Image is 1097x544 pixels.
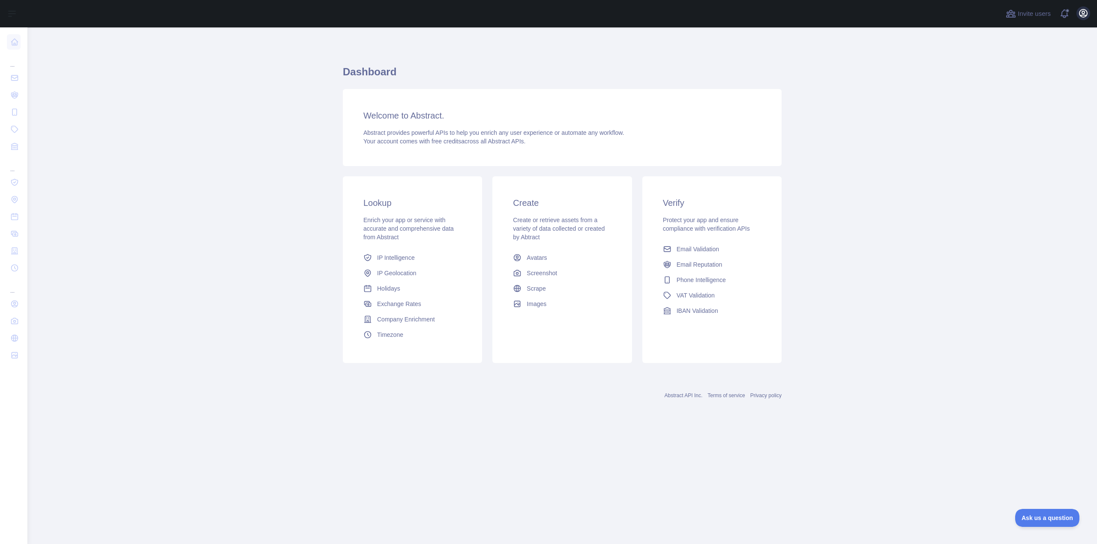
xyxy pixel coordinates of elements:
[7,51,21,68] div: ...
[663,217,750,232] span: Protect your app and ensure compliance with verification APIs
[432,138,461,145] span: free credits
[527,284,546,293] span: Scrape
[659,257,764,272] a: Email Reputation
[750,392,782,398] a: Privacy policy
[677,245,719,253] span: Email Validation
[513,197,611,209] h3: Create
[360,327,465,342] a: Timezone
[363,129,624,136] span: Abstract provides powerful APIs to help you enrich any user experience or automate any workflow.
[360,250,465,265] a: IP Intelligence
[659,272,764,288] a: Phone Intelligence
[343,65,782,86] h1: Dashboard
[659,288,764,303] a: VAT Validation
[510,296,614,312] a: Images
[677,260,722,269] span: Email Reputation
[665,392,703,398] a: Abstract API Inc.
[677,276,726,284] span: Phone Intelligence
[363,197,462,209] h3: Lookup
[7,156,21,173] div: ...
[663,197,761,209] h3: Verify
[377,315,435,324] span: Company Enrichment
[510,250,614,265] a: Avatars
[707,392,745,398] a: Terms of service
[360,281,465,296] a: Holidays
[360,312,465,327] a: Company Enrichment
[377,330,403,339] span: Timezone
[377,284,400,293] span: Holidays
[510,281,614,296] a: Scrape
[659,241,764,257] a: Email Validation
[363,110,761,122] h3: Welcome to Abstract.
[1004,7,1052,21] button: Invite users
[659,303,764,318] a: IBAN Validation
[677,306,718,315] span: IBAN Validation
[377,300,421,308] span: Exchange Rates
[7,277,21,294] div: ...
[527,300,546,308] span: Images
[377,253,415,262] span: IP Intelligence
[1015,509,1080,527] iframe: Toggle Customer Support
[363,217,454,241] span: Enrich your app or service with accurate and comprehensive data from Abstract
[1018,9,1051,19] span: Invite users
[360,296,465,312] a: Exchange Rates
[360,265,465,281] a: IP Geolocation
[377,269,417,277] span: IP Geolocation
[527,253,547,262] span: Avatars
[363,138,525,145] span: Your account comes with across all Abstract APIs.
[510,265,614,281] a: Screenshot
[527,269,557,277] span: Screenshot
[677,291,715,300] span: VAT Validation
[513,217,605,241] span: Create or retrieve assets from a variety of data collected or created by Abtract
